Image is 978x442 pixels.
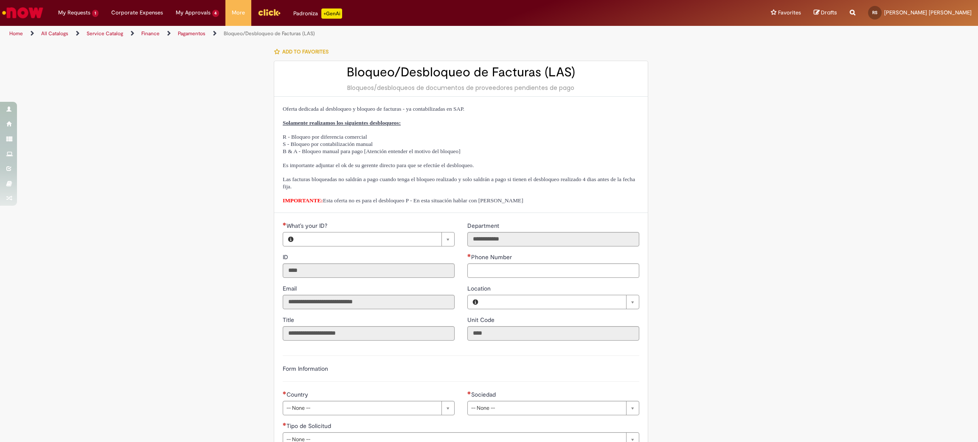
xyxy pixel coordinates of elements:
[467,285,492,292] span: Location
[283,365,328,372] label: Form Information
[282,48,329,55] span: Add to favorites
[283,326,455,341] input: Title
[467,263,639,278] input: Phone Number
[283,422,287,426] span: Required
[467,232,639,246] input: Department
[283,284,298,293] label: Read only - Email
[287,422,333,430] span: Tipo de Solicitud
[467,221,501,230] label: Read only - Department
[176,8,211,17] span: My Approvals
[872,10,877,15] span: RS
[778,8,801,17] span: Favorites
[283,263,455,278] input: ID
[471,401,622,415] span: -- None --
[467,254,471,257] span: Required
[298,232,454,246] a: Clear field What's your ID?
[468,295,483,309] button: Location, Preview this record
[111,8,163,17] span: Corporate Expenses
[283,162,474,168] span: Es importante adjuntar el ok de su gerente directo para que se efectúe el desbloqueo.
[283,106,464,112] span: Oferta dedicada al desbloqueo y bloqueo de facturas - ya contabilizadas en SAP.
[483,295,639,309] a: Clear field Location
[283,295,455,309] input: Email
[141,30,160,37] a: Finance
[283,176,635,190] span: Las facturas bloqueadas no saldrán a pago cuando tenga el bloqueo realizado y solo saldrán a pago...
[232,8,245,17] span: More
[283,65,639,79] h2: Bloqueo/Desbloqueo de Facturas (LAS)
[283,316,296,324] label: Read only - Title
[471,253,514,261] span: Phone Number
[283,134,367,140] span: R - Bloqueo por diferencia comercial
[9,30,23,37] a: Home
[467,316,496,324] label: Read only - Unit Code
[467,391,471,394] span: Required
[471,391,497,398] span: Sociedad
[274,43,333,61] button: Add to favorites
[884,9,972,16] span: [PERSON_NAME] [PERSON_NAME]
[224,30,315,37] a: Bloqueo/Desbloqueo de Facturas (LAS)
[283,232,298,246] button: What's your ID?, Preview this record
[212,10,219,17] span: 4
[283,391,287,394] span: Required
[467,326,639,341] input: Unit Code
[283,120,401,126] span: Solamente realizamos los siguientes desbloqueos:
[293,8,342,19] div: Padroniza
[6,26,646,42] ul: Page breadcrumbs
[287,222,329,229] span: Required - What's your ID?
[41,30,68,37] a: All Catalogs
[258,6,281,19] img: click_logo_yellow_360x200.png
[283,148,461,154] span: B & A - Bloqueo manual para pago [Atención entender el motivo del bloqueo]
[821,8,837,17] span: Drafts
[283,197,523,204] span: Esta oferta no es para el desbloqueo P - En esta situación hablar con [PERSON_NAME]
[1,4,45,21] img: ServiceNow
[87,30,123,37] a: Service Catalog
[283,84,639,92] div: Bloqueos/desbloqueos de documentos de proveedores pendientes de pago
[287,401,437,415] span: -- None --
[283,197,323,204] span: IMPORTANTE:
[283,285,298,292] span: Read only - Email
[287,391,310,398] span: Country
[92,10,98,17] span: 1
[283,253,290,261] label: Read only - ID
[178,30,205,37] a: Pagamentos
[814,9,837,17] a: Drafts
[321,8,342,19] p: +GenAi
[283,222,287,226] span: Required
[283,141,373,147] span: S - Bloqueo por contabilización manual
[58,8,90,17] span: My Requests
